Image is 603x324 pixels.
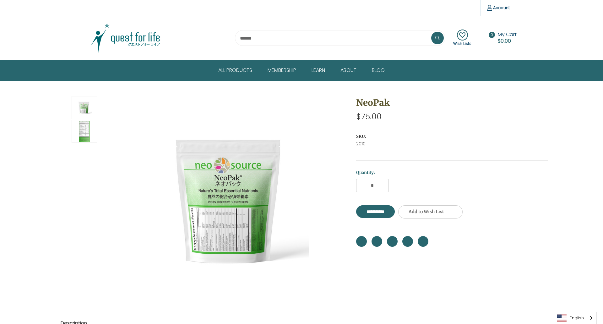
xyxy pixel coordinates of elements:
a: All Products [214,60,263,80]
span: Add to Wish List [409,209,444,214]
img: Quest Group [86,22,165,54]
a: Learn [307,60,336,80]
a: Cart with 0 items [498,31,517,45]
a: Print [387,236,398,247]
img: ビタミンＡ、ビタミンＣ、ビタミンＤ、ビタミンＥ、チアミン、リボフラビン、ナイアシン、ビタミンＢ６、葉酸、ビタミンＢ12、ビオチン、パントテン酸、カルシウム、ヨウ素、マグネシウム、亜鉛、セレニウム... [76,121,92,142]
a: Blog [367,60,389,80]
a: Membership [263,60,307,80]
a: English [554,312,596,324]
a: About [336,60,367,80]
a: Add to Wish List [398,205,463,219]
dd: 2010 [356,141,548,147]
label: Quantity: [356,170,548,176]
span: My Cart [498,31,517,38]
a: Wish Lists [453,30,471,46]
span: $0.00 [498,37,511,45]
aside: Language selected: English [554,312,597,324]
dt: SKU: [356,133,546,140]
img: NeoPak [152,121,309,278]
div: Language [554,312,597,324]
span: 0 [489,32,495,38]
img: NeoPak [76,97,92,118]
span: $75.00 [356,111,382,122]
h1: NeoPak [356,96,548,109]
